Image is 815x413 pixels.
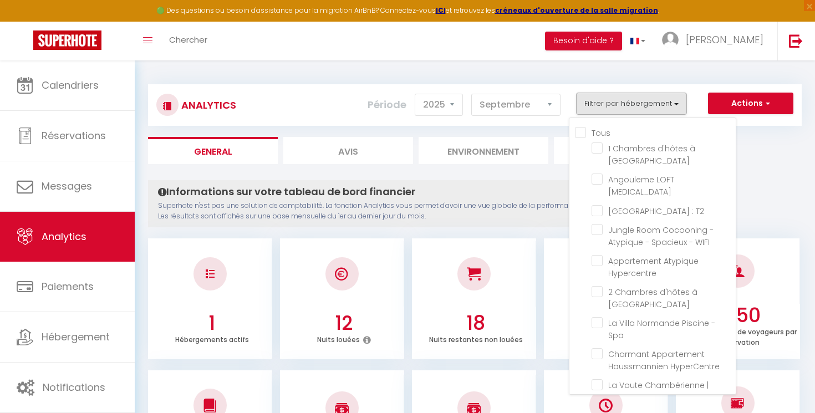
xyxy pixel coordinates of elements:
p: Superhote n'est pas une solution de comptabilité. La fonction Analytics vous permet d'avoir une v... [158,201,675,222]
p: Nuits louées [317,333,360,344]
p: Nombre moyen de voyageurs par réservation [682,325,797,347]
button: Actions [708,93,793,115]
h3: 18 [418,312,533,335]
img: NO IMAGE [206,269,215,278]
span: Paiements [42,279,94,293]
span: La Villa Normande Piscine - Spa [608,318,715,341]
span: Réservations [42,129,106,142]
a: ICI [436,6,446,15]
li: Environnement [419,137,548,164]
a: créneaux d'ouverture de la salle migration [495,6,658,15]
h3: 1 [154,312,269,335]
span: Jungle Room Cocooning - Atypique - Spacieux - WIFI [608,225,714,248]
p: Nuits restantes non louées [429,333,523,344]
span: [PERSON_NAME] [686,33,763,47]
p: Hébergements actifs [175,333,249,344]
h3: 40.00 % [550,312,665,335]
span: La Voute Chambérienne | GRAND T2 61m² [608,380,709,403]
li: Avis [283,137,413,164]
a: Chercher [161,22,216,60]
span: Notifications [43,380,105,394]
h3: 5.50 [682,304,797,327]
li: Marché [554,137,684,164]
img: NO IMAGE [599,399,613,412]
img: ... [662,32,679,48]
span: Angouleme LOFT [MEDICAL_DATA] [608,174,674,197]
img: NO IMAGE [731,396,745,410]
span: Messages [42,179,92,193]
span: 2 Chambres d'hôtes à [GEOGRAPHIC_DATA] [608,287,697,310]
img: logout [789,34,803,48]
label: Période [368,93,406,117]
span: Chercher [169,34,207,45]
span: 1 Chambres d'hôtes à [GEOGRAPHIC_DATA] [608,143,695,166]
a: ... [PERSON_NAME] [654,22,777,60]
button: Filtrer par hébergement [576,93,687,115]
span: Calendriers [42,78,99,92]
h3: 12 [286,312,401,335]
button: Ouvrir le widget de chat LiveChat [9,4,42,38]
li: General [148,137,278,164]
button: Besoin d'aide ? [545,32,622,50]
h3: Analytics [179,93,236,118]
h4: Informations sur votre tableau de bord financier [158,186,675,198]
span: Analytics [42,230,86,243]
span: Hébergement [42,330,110,344]
img: Super Booking [33,30,101,50]
span: Charmant Appartement Haussmannien HyperCentre [608,349,720,372]
span: Appartement Atypique Hypercentre [608,256,699,279]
